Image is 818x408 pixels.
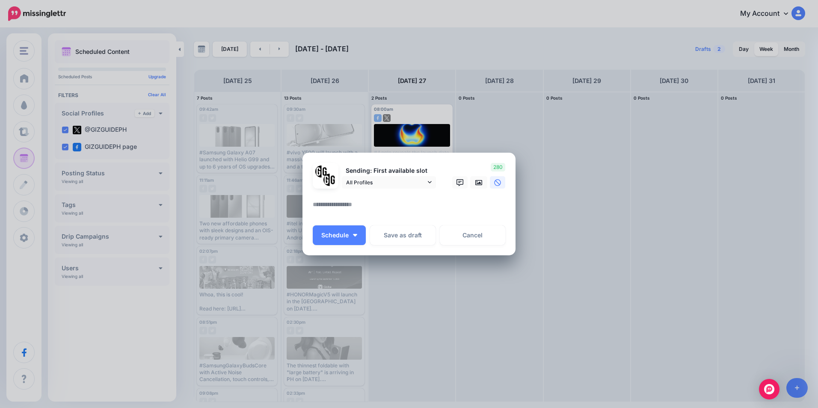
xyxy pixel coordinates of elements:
p: Sending: First available slot [342,166,436,176]
span: All Profiles [346,178,426,187]
span: Schedule [321,232,349,238]
button: Schedule [313,225,366,245]
img: arrow-down-white.png [353,234,357,237]
span: 280 [491,163,505,171]
div: Open Intercom Messenger [759,379,779,399]
img: JT5sWCfR-79925.png [323,174,336,186]
img: 353459792_649996473822713_4483302954317148903_n-bsa138318.png [315,166,328,178]
button: Save as draft [370,225,436,245]
a: Cancel [440,225,505,245]
a: All Profiles [342,176,436,189]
